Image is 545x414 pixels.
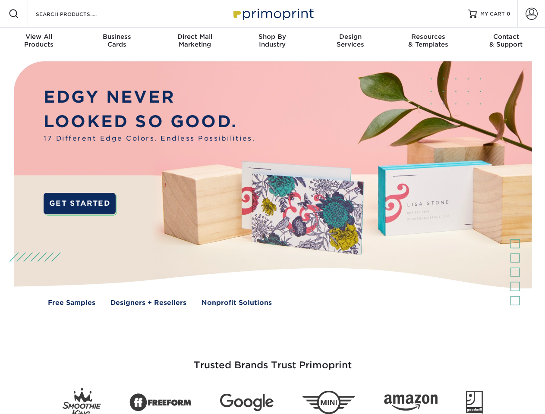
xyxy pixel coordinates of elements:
p: EDGY NEVER [44,85,255,110]
div: Cards [78,33,155,48]
a: DesignServices [312,28,389,55]
img: Amazon [384,395,438,411]
input: SEARCH PRODUCTS..... [35,9,119,19]
a: Nonprofit Solutions [202,298,272,308]
div: & Support [467,33,545,48]
div: Industry [233,33,311,48]
a: Contact& Support [467,28,545,55]
span: Shop By [233,33,311,41]
span: Direct Mail [156,33,233,41]
a: Free Samples [48,298,95,308]
a: Shop ByIndustry [233,28,311,55]
img: Goodwill [466,391,483,414]
div: & Templates [389,33,467,48]
a: Resources& Templates [389,28,467,55]
span: MY CART [480,10,505,18]
span: Design [312,33,389,41]
span: 17 Different Edge Colors. Endless Possibilities. [44,134,255,144]
a: Direct MailMarketing [156,28,233,55]
span: Resources [389,33,467,41]
p: LOOKED SO GOOD. [44,110,255,134]
a: GET STARTED [44,193,116,214]
a: Designers + Resellers [110,298,186,308]
span: Contact [467,33,545,41]
img: Google [220,394,274,411]
a: BusinessCards [78,28,155,55]
div: Marketing [156,33,233,48]
span: 0 [507,11,510,17]
h3: Trusted Brands Trust Primoprint [20,339,525,381]
span: Business [78,33,155,41]
div: Services [312,33,389,48]
img: Primoprint [230,4,316,23]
